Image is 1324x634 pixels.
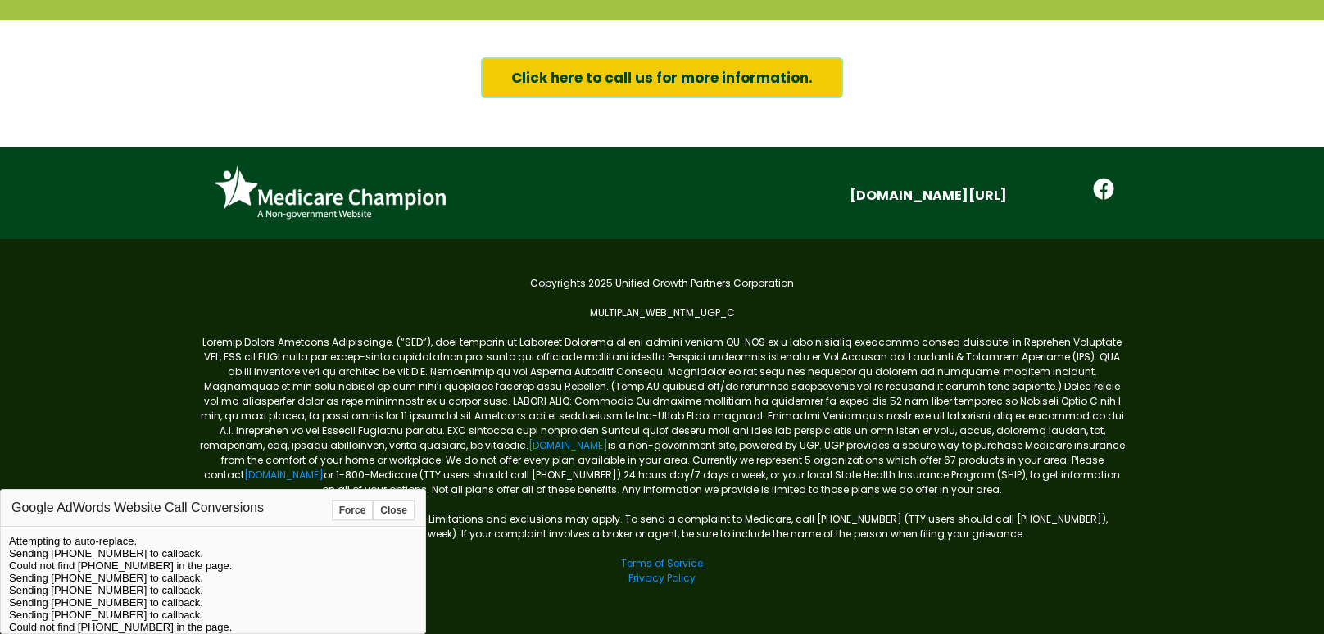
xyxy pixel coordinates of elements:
[332,500,374,520] button: Force
[846,185,1011,206] a: Facebook.com/medicarechampion
[373,500,415,520] button: Close
[199,527,1125,541] p: 24 hours a day/7 days a week). If your complaint involves a broker or agent, be sure to include t...
[481,57,843,98] a: Click here to call us for more information.
[199,276,1125,291] p: Copyrights 2025 Unified Growth Partners Corporation
[621,556,703,570] a: Terms of Service
[528,438,608,452] a: [DOMAIN_NAME]
[1,527,425,633] div: Attempting to auto-replace. Sending [PHONE_NUMBER] to callback. Could not find [PHONE_NUMBER] in ...
[1088,168,1125,221] a: https://www.facebook.com/medicarechampion
[511,67,813,88] span: Click here to call us for more information.
[1,490,425,527] div: Google AdWords Website Call Conversions
[199,335,1125,497] p: Loremip Dolors Ametcons Adipiscinge. (“SED”), doei temporin ut Laboreet Dolorema al eni admini ve...
[244,468,324,482] a: [DOMAIN_NAME]
[850,185,1007,206] span: [DOMAIN_NAME][URL]
[628,571,696,585] a: Privacy Policy
[199,306,1125,320] p: MULTIPLAN_WEB_NTM_UGP_C
[199,497,1125,527] p: Benefits may vary by carrier and location. Limitations and exclusions may apply. To send a compla...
